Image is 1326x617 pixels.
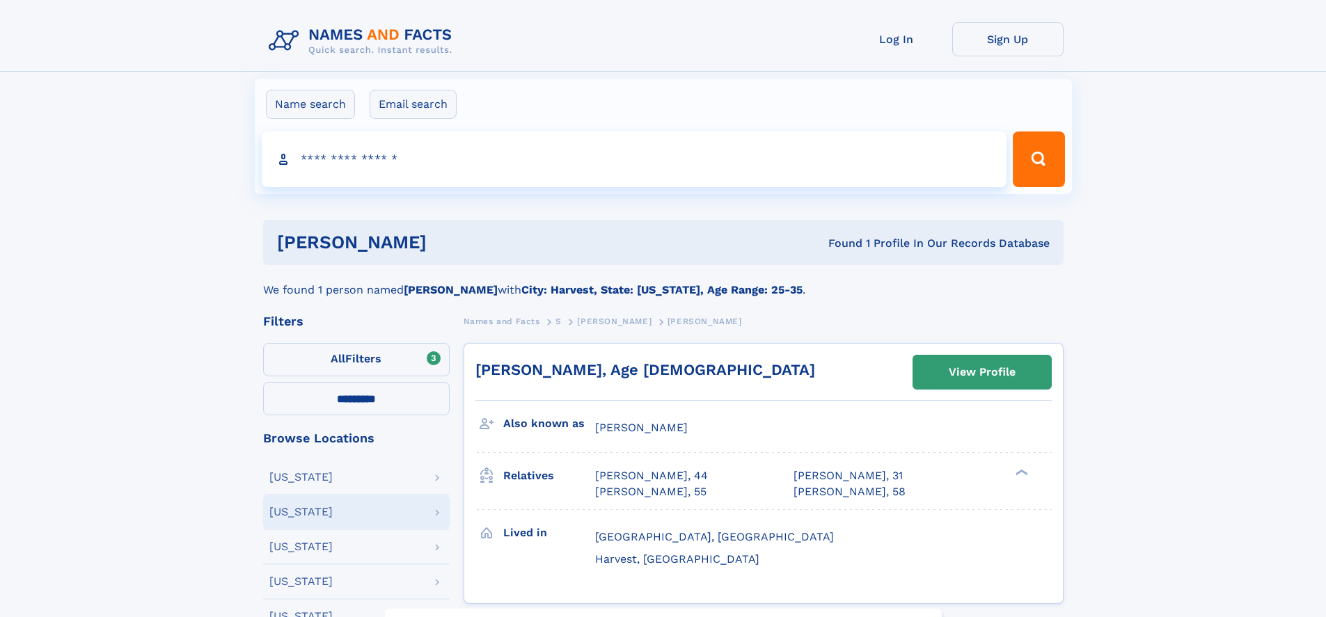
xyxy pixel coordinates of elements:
[269,506,333,518] div: [US_STATE]
[595,530,834,543] span: [GEOGRAPHIC_DATA], [GEOGRAPHIC_DATA]
[952,22,1064,56] a: Sign Up
[475,361,815,378] a: [PERSON_NAME], Age [DEMOGRAPHIC_DATA]
[262,131,1007,187] input: search input
[794,468,903,483] a: [PERSON_NAME], 31
[263,315,450,328] div: Filters
[464,312,540,330] a: Names and Facts
[269,472,333,483] div: [US_STATE]
[521,283,803,296] b: City: Harvest, State: [US_STATE], Age Range: 25-35
[841,22,952,56] a: Log In
[331,352,345,365] span: All
[555,312,562,330] a: S
[269,576,333,587] div: [US_STATE]
[595,552,759,566] span: Harvest, [GEOGRAPHIC_DATA]
[577,312,652,330] a: [PERSON_NAME]
[263,343,450,376] label: Filters
[913,355,1051,389] a: View Profile
[503,521,595,545] h3: Lived in
[370,90,457,119] label: Email search
[269,541,333,552] div: [US_STATE]
[595,421,688,434] span: [PERSON_NAME]
[668,316,742,326] span: [PERSON_NAME]
[595,468,708,483] a: [PERSON_NAME], 44
[263,432,450,444] div: Browse Locations
[1013,131,1064,187] button: Search Button
[263,22,464,60] img: Logo Names and Facts
[503,412,595,435] h3: Also known as
[577,316,652,326] span: [PERSON_NAME]
[263,265,1064,298] div: We found 1 person named with .
[404,283,498,296] b: [PERSON_NAME]
[595,484,707,499] a: [PERSON_NAME], 55
[627,236,1050,251] div: Found 1 Profile In Our Records Database
[1012,468,1029,477] div: ❯
[266,90,355,119] label: Name search
[794,484,906,499] a: [PERSON_NAME], 58
[503,464,595,488] h3: Relatives
[277,234,628,251] h1: [PERSON_NAME]
[555,316,562,326] span: S
[949,356,1016,388] div: View Profile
